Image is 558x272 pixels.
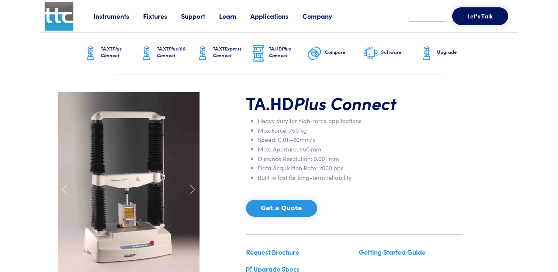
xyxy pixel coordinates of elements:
[437,49,475,55] h6: Upgrade
[363,33,419,74] a: Software
[213,45,251,59] h6: TA.XT
[269,45,291,59] span: Plus Connect
[294,91,396,114] span: Plus Connect
[251,33,307,74] a: TA.HDPlus Connect
[258,154,463,164] li: Distance Resolution: 0.001 mm
[246,200,317,217] button: Get a Quote
[139,44,154,63] img: ta-xt-graphic.png
[258,163,463,173] li: Data Acquisition Rate: 2000 pps
[307,44,322,63] img: compare-graphic.png
[157,45,186,59] span: Plus100 Connect
[269,45,307,59] h6: TA.HD
[419,44,434,63] img: ta-xt-graphic.png
[101,45,122,59] span: Plus Connect
[143,11,181,21] a: Fixtures
[302,11,346,21] a: Company
[195,44,210,63] img: ta-xt-graphic.png
[157,45,195,59] h6: TA.XT
[45,2,73,31] img: ttc_logo_1x1_v1.0.png
[219,11,250,21] a: Learn
[381,49,419,55] h6: Software
[325,49,363,55] h6: Compare
[83,44,98,63] img: ta-xt-graphic.png
[419,33,475,74] a: Upgrade
[307,33,363,74] a: Compare
[139,33,195,74] a: TA.XTPlus100 Connect
[258,126,463,135] li: Max Force: 750 kg
[195,33,251,74] a: TA.XTExpress Connect
[258,116,463,126] li: Heavy duty for high-force applications
[258,173,463,182] li: Built to last for long-term reliability
[83,33,139,74] a: TA.XTPlus Connect
[363,46,378,61] img: software-graphic.png
[101,45,139,59] h6: TA.XT
[181,11,219,21] a: Support
[246,247,299,257] a: Request Brochure
[246,92,463,114] h1: TA.HD
[258,144,463,154] li: Max. Aperture: 550 mm
[93,11,143,21] a: Instruments
[213,45,242,59] span: Express Connect
[251,44,266,63] img: ta-hd-graphic.png
[250,11,302,21] a: Applications
[452,7,508,25] button: Let's Talk
[258,135,463,144] li: Speed: 0.01—20mm/s
[359,247,426,257] a: Getting Started Guide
